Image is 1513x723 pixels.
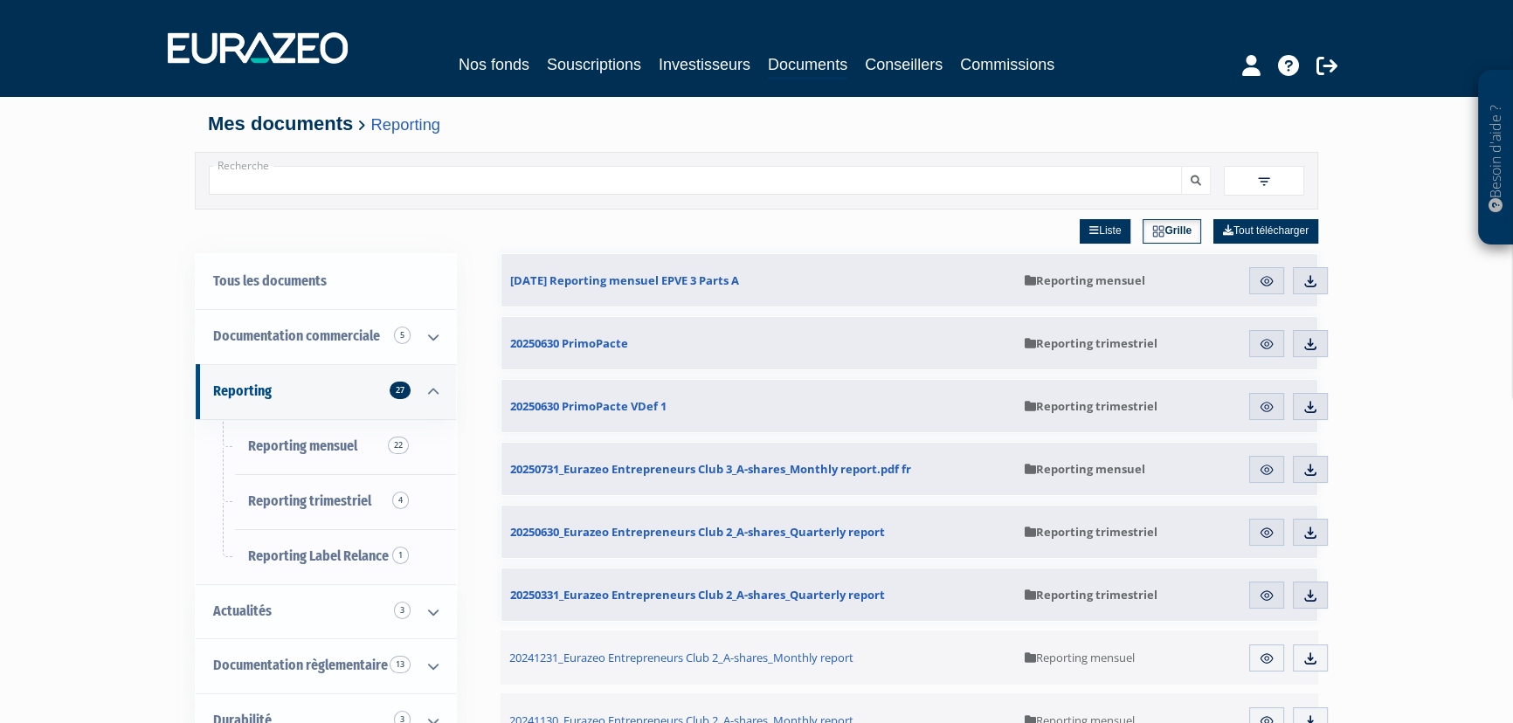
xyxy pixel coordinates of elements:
span: 20250331_Eurazeo Entrepreneurs Club 2_A-shares_Quarterly report [510,587,885,602]
span: Reporting mensuel [1024,272,1144,288]
span: 20250731_Eurazeo Entrepreneurs Club 3_A-shares_Monthly report.pdf fr [510,461,911,477]
img: eye.svg [1259,588,1275,603]
img: download.svg [1302,588,1318,603]
a: Investisseurs [659,52,750,77]
a: Actualités 3 [196,584,456,639]
span: 27 [390,382,411,399]
a: 20250331_Eurazeo Entrepreneurs Club 2_A-shares_Quarterly report [501,568,1015,621]
a: Tout télécharger [1213,219,1318,244]
p: Besoin d'aide ? [1486,79,1506,237]
a: Nos fonds [459,52,529,77]
a: Souscriptions [547,52,641,77]
a: 20250630_Eurazeo Entrepreneurs Club 2_A-shares_Quarterly report [501,506,1015,558]
span: Reporting trimestriel [1024,524,1157,540]
a: Tous les documents [196,254,456,309]
h4: Mes documents [208,114,1305,134]
span: Reporting [213,382,272,399]
span: 1 [392,547,409,564]
a: 20241231_Eurazeo Entrepreneurs Club 2_A-shares_Monthly report [501,630,1016,685]
a: Documents [768,52,847,79]
img: download.svg [1302,525,1318,541]
span: Reporting trimestriel [1024,587,1157,602]
span: 20241231_Eurazeo Entrepreneurs Club 2_A-shares_Monthly report [509,650,853,665]
span: 4 [392,492,409,509]
a: 20250630 PrimoPacte VDef 1 [501,380,1015,432]
a: Documentation commerciale 5 [196,309,456,364]
a: Reporting trimestriel4 [196,474,456,529]
img: download.svg [1302,399,1318,415]
span: 20250630_Eurazeo Entrepreneurs Club 2_A-shares_Quarterly report [510,524,885,540]
a: Conseillers [865,52,943,77]
input: Recherche [209,166,1182,195]
span: Documentation commerciale [213,327,380,344]
img: download.svg [1302,336,1318,352]
span: 3 [394,602,411,619]
span: Reporting mensuel [248,437,357,454]
a: Commissions [960,52,1054,77]
span: Reporting mensuel [1025,650,1135,665]
span: 20250630 PrimoPacte [510,335,628,351]
span: 22 [388,437,409,454]
img: download.svg [1302,651,1318,666]
a: Reporting mensuel22 [196,419,456,474]
img: eye.svg [1259,462,1275,478]
img: eye.svg [1259,399,1275,415]
a: Reporting 27 [196,364,456,419]
span: [DATE] Reporting mensuel EPVE 3 Parts A [510,272,739,288]
a: Reporting [371,115,440,134]
img: grid.svg [1152,225,1164,238]
img: download.svg [1302,273,1318,289]
a: 20250630 PrimoPacte [501,317,1015,369]
span: Reporting trimestriel [248,492,371,509]
img: filter.svg [1256,174,1272,189]
a: Reporting Label Relance1 [196,529,456,584]
span: Reporting mensuel [1024,461,1144,477]
span: Reporting trimestriel [1024,398,1157,414]
img: eye.svg [1259,336,1275,352]
img: eye.svg [1259,651,1275,666]
span: Reporting trimestriel [1024,335,1157,351]
span: 5 [394,327,411,344]
a: Liste [1080,219,1130,244]
span: 20250630 PrimoPacte VDef 1 [510,398,667,414]
a: Grille [1143,219,1201,244]
span: 13 [390,656,411,673]
img: 1732889491-logotype_eurazeo_blanc_rvb.png [168,32,348,64]
span: Actualités [213,602,272,619]
a: [DATE] Reporting mensuel EPVE 3 Parts A [501,254,1015,306]
img: eye.svg [1259,525,1275,541]
span: Reporting Label Relance [248,547,389,564]
span: Documentation règlementaire [213,657,388,673]
a: Documentation règlementaire 13 [196,638,456,693]
img: eye.svg [1259,273,1275,289]
img: download.svg [1302,462,1318,478]
a: 20250731_Eurazeo Entrepreneurs Club 3_A-shares_Monthly report.pdf fr [501,443,1015,495]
